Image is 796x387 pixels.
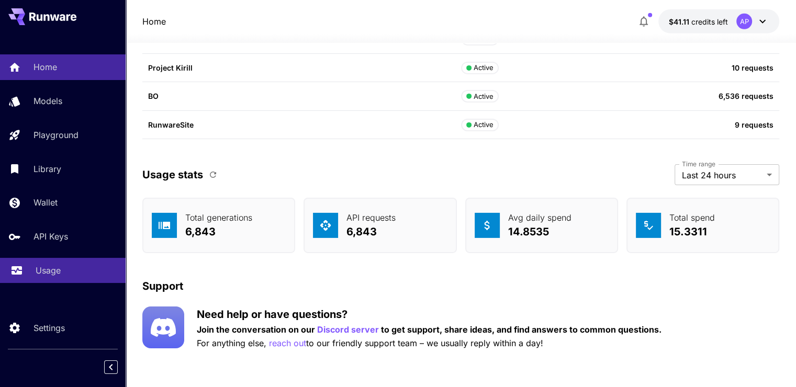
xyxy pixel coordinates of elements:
[736,14,752,29] div: AP
[466,120,494,130] div: Active
[142,15,166,28] nav: breadcrumb
[197,323,662,336] p: Join the conversation on our to get support, share ideas, and find answers to common questions.
[269,337,306,350] button: reach out
[691,17,728,26] span: credits left
[682,169,763,181] span: Last 24 hours
[142,15,166,28] a: Home
[346,224,396,240] p: 6,843
[197,306,662,322] p: Need help or have questions?
[669,211,715,224] p: Total spend
[33,95,62,107] p: Models
[669,16,728,27] div: $41.10893
[148,62,461,73] p: Project Kirill
[586,62,773,73] p: 10 requests
[466,92,494,102] div: Active
[669,17,691,26] span: $41.11
[346,211,396,224] p: API requests
[148,119,461,130] p: RunwareSite
[142,278,183,294] p: Support
[508,224,571,240] p: 14.8535
[33,129,79,141] p: Playground
[669,224,715,240] p: 15.3311
[197,337,662,350] p: For anything else, to our friendly support team – we usually reply within a day!
[142,167,203,183] p: Usage stats
[36,264,61,277] p: Usage
[33,230,68,243] p: API Keys
[148,90,461,101] p: BO
[508,211,571,224] p: Avg daily spend
[33,322,65,334] p: Settings
[317,323,379,336] button: Discord server
[185,211,252,224] p: Total generations
[586,90,773,101] p: 6,536 requests
[33,196,58,209] p: Wallet
[104,360,118,374] button: Collapse sidebar
[466,63,494,73] div: Active
[586,119,773,130] p: 9 requests
[682,160,715,168] label: Time range
[112,358,126,377] div: Collapse sidebar
[33,163,61,175] p: Library
[185,224,252,240] p: 6,843
[33,61,57,73] p: Home
[658,9,779,33] button: $41.10893AP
